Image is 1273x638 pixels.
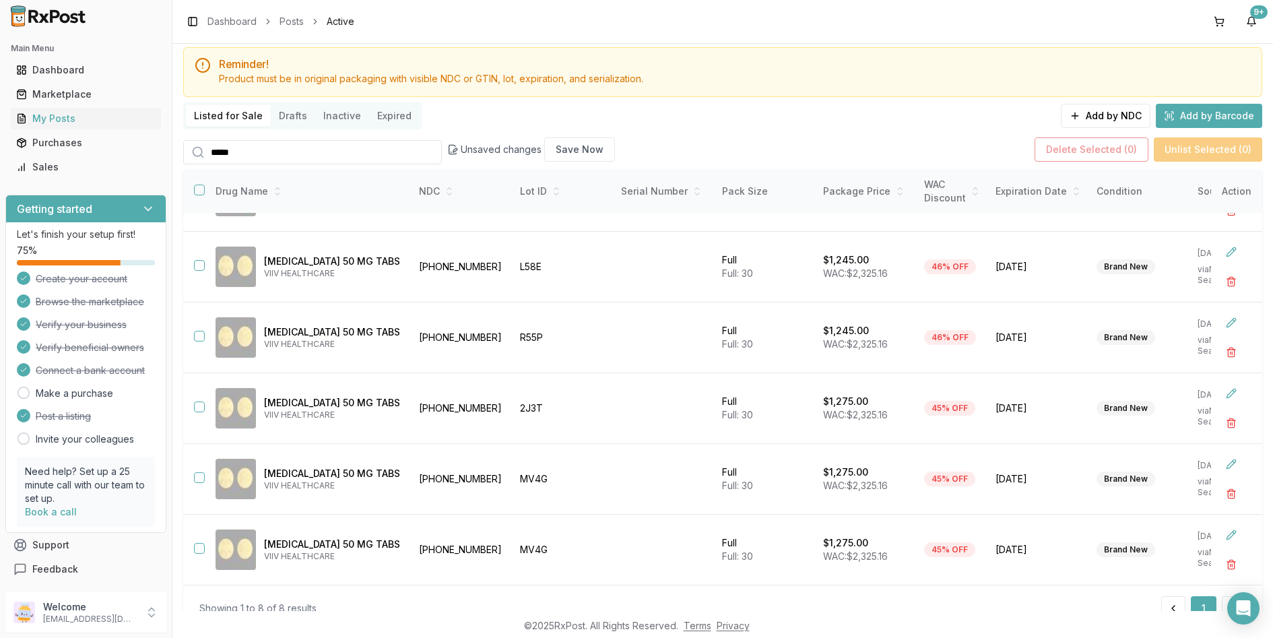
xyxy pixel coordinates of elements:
a: Dashboard [11,58,161,82]
img: Tivicay 50 MG TABS [216,388,256,428]
button: Add by NDC [1061,104,1150,128]
td: R55P [512,302,613,373]
button: 9+ [1241,11,1262,32]
button: Delete [1219,482,1243,506]
div: Open Intercom Messenger [1227,592,1260,625]
div: 9+ [1250,5,1268,19]
span: [DATE] [995,260,1080,274]
span: Feedback [32,563,78,576]
div: Brand New [1097,401,1155,416]
div: Brand New [1097,330,1155,345]
button: Edit [1219,311,1243,335]
h2: Main Menu [11,43,161,54]
span: 75 % [17,244,37,257]
td: 2J3T [512,373,613,444]
h3: Getting started [17,201,92,217]
p: VIIV HEALTHCARE [264,410,400,420]
div: Marketplace [16,88,156,101]
div: Dashboard [16,63,156,77]
td: Full [714,373,815,444]
td: [PHONE_NUMBER] [411,373,512,444]
span: Active [327,15,354,28]
div: Serial Number [621,185,706,198]
p: [DATE] [1198,319,1249,329]
div: Sales [16,160,156,174]
p: [MEDICAL_DATA] 50 MG TABS [264,396,400,410]
img: Tivicay 50 MG TABS [216,530,256,570]
button: Add by Barcode [1156,104,1262,128]
button: Feedback [5,557,166,581]
img: RxPost Logo [5,5,92,27]
button: Edit [1219,523,1243,547]
button: Purchases [5,132,166,154]
div: WAC Discount [924,178,979,205]
div: NDC [419,185,504,198]
span: Verify your business [36,318,127,331]
button: Delete [1219,340,1243,364]
td: MV4G [512,515,613,585]
span: Full: 30 [722,480,753,491]
button: Save Now [544,137,615,162]
div: 46% OFF [924,330,976,345]
button: Edit [1219,452,1243,476]
p: [DATE] [1198,460,1249,471]
p: VIIV HEALTHCARE [264,268,400,279]
a: Invite your colleagues [36,433,134,446]
span: Full: 30 [722,338,753,350]
td: Full [714,302,815,373]
p: via NDC Search [1198,476,1249,498]
p: $1,245.00 [823,324,869,338]
p: via NDC Search [1198,335,1249,356]
a: Privacy [717,620,750,631]
td: [PHONE_NUMBER] [411,444,512,515]
span: Post a listing [36,410,91,423]
button: Edit [1219,381,1243,406]
a: Make a purchase [36,387,113,400]
button: Listed for Sale [186,105,271,127]
span: Full: 30 [722,550,753,562]
div: My Posts [16,112,156,125]
a: Purchases [11,131,161,155]
button: Inactive [315,105,369,127]
p: via NDC Search [1198,406,1249,427]
img: Tivicay 50 MG TABS [216,459,256,499]
p: VIIV HEALTHCARE [264,339,400,350]
td: [PHONE_NUMBER] [411,302,512,373]
p: $1,245.00 [823,253,869,267]
div: Purchases [16,136,156,150]
button: My Posts [5,108,166,129]
p: Let's finish your setup first! [17,228,155,241]
td: [PHONE_NUMBER] [411,232,512,302]
span: WAC: $2,325.16 [823,409,888,420]
span: WAC: $2,325.16 [823,550,888,562]
div: Brand New [1097,542,1155,557]
a: Book a call [25,506,77,517]
p: [MEDICAL_DATA] 50 MG TABS [264,467,400,480]
p: [DATE] [1198,531,1249,542]
span: Browse the marketplace [36,295,144,309]
span: [DATE] [995,472,1080,486]
p: VIIV HEALTHCARE [264,551,400,562]
div: Package Price [823,185,908,198]
span: WAC: $2,325.16 [823,267,888,279]
div: Lot ID [520,185,605,198]
button: Sales [5,156,166,178]
div: Unsaved changes [447,137,615,162]
div: 45% OFF [924,542,975,557]
span: Full: 30 [722,267,753,279]
p: VIIV HEALTHCARE [264,480,400,491]
button: Edit [1219,240,1243,264]
span: [DATE] [995,402,1080,415]
td: L58E [512,232,613,302]
div: 45% OFF [924,472,975,486]
p: Need help? Set up a 25 minute call with our team to set up. [25,465,147,505]
a: Marketplace [11,82,161,106]
p: [DATE] [1198,248,1249,259]
div: Product must be in original packaging with visible NDC or GTIN, lot, expiration, and serialization. [219,72,1251,86]
button: Drafts [271,105,315,127]
p: [MEDICAL_DATA] 50 MG TABS [264,325,400,339]
p: [DATE] [1198,389,1249,400]
img: Tivicay 50 MG TABS [216,247,256,287]
button: Delete [1219,411,1243,435]
p: $1,275.00 [823,466,868,479]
